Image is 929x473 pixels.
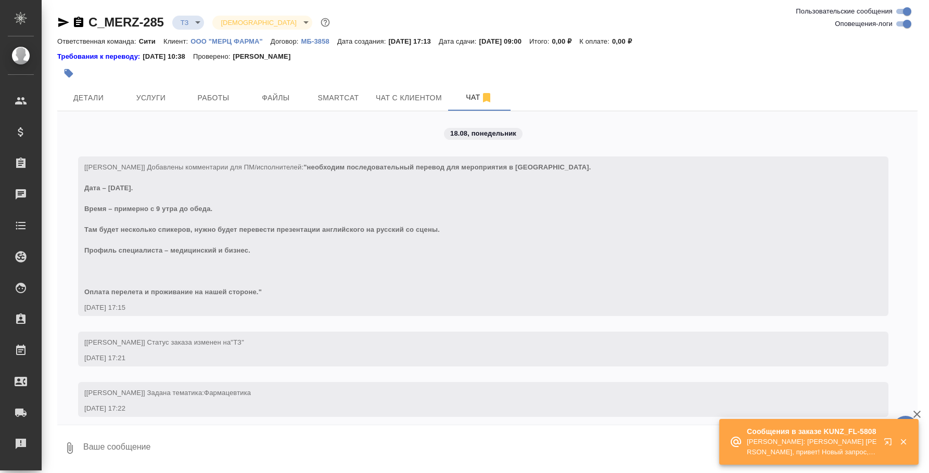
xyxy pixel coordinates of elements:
div: ТЗ [172,16,205,30]
p: [PERSON_NAME] [233,51,298,62]
p: ООО "МЕРЦ ФАРМА" [190,37,271,45]
p: 18.08, понедельник [450,128,516,139]
p: МБ-3858 [301,37,337,45]
p: Клиент: [163,37,190,45]
p: К оплате: [579,37,612,45]
p: [DATE] 09:00 [479,37,529,45]
p: Дата создания: [337,37,388,45]
div: [DATE] 17:22 [84,403,852,414]
a: Требования к переводу: [57,51,143,62]
span: Smartcat [313,91,363,104]
button: Открыть в новой вкладке [877,431,902,456]
span: Чат с клиентом [376,91,442,104]
span: Работы [188,91,238,104]
button: Скопировать ссылку [72,16,85,29]
span: [[PERSON_NAME]] Задана тематика: [84,389,251,397]
span: Чат [454,91,504,104]
div: [DATE] 17:21 [84,353,852,363]
p: Дата сдачи: [439,37,479,45]
span: [[PERSON_NAME]] Статус заказа изменен на [84,338,244,346]
p: Проверено: [193,51,233,62]
span: Детали [63,91,113,104]
button: Закрыть [893,437,914,446]
p: Договор: [271,37,301,45]
p: Сообщения в заказе KUNZ_FL-5808 [747,426,877,437]
a: C_MERZ-285 [88,15,164,29]
span: "необходим последовательный перевод для мероприятия в [GEOGRAPHIC_DATA]. Дата – [DATE]. Время – п... [84,163,591,296]
p: Ответственная команда: [57,37,139,45]
button: [DEMOGRAPHIC_DATA] [218,18,299,27]
span: Услуги [126,91,176,104]
span: Пользовательские сообщения [796,6,893,17]
button: ТЗ [177,18,192,27]
p: Итого: [529,37,552,45]
a: МБ-3858 [301,36,337,45]
p: [DATE] 10:38 [143,51,193,62]
p: [DATE] 17:13 [388,37,439,45]
div: ТЗ [212,16,312,30]
span: [[PERSON_NAME]] Добавлены комментарии для ПМ/исполнителей: [84,163,591,296]
p: 0,00 ₽ [552,37,579,45]
button: 🙏 [893,416,919,442]
button: Добавить тэг [57,62,80,85]
div: [DATE] 17:15 [84,303,852,313]
span: "ТЗ" [231,338,244,346]
p: 0,00 ₽ [612,37,640,45]
span: Файлы [251,91,301,104]
p: [PERSON_NAME]: [PERSON_NAME] [PERSON_NAME], привет! Новый запрос, срочный. Подскажи, есть испол? ... [747,437,877,457]
p: Сити [139,37,163,45]
button: Скопировать ссылку для ЯМессенджера [57,16,70,29]
a: ООО "МЕРЦ ФАРМА" [190,36,271,45]
svg: Отписаться [480,91,493,104]
span: Оповещения-логи [835,19,893,29]
span: Фармацевтика [204,389,251,397]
